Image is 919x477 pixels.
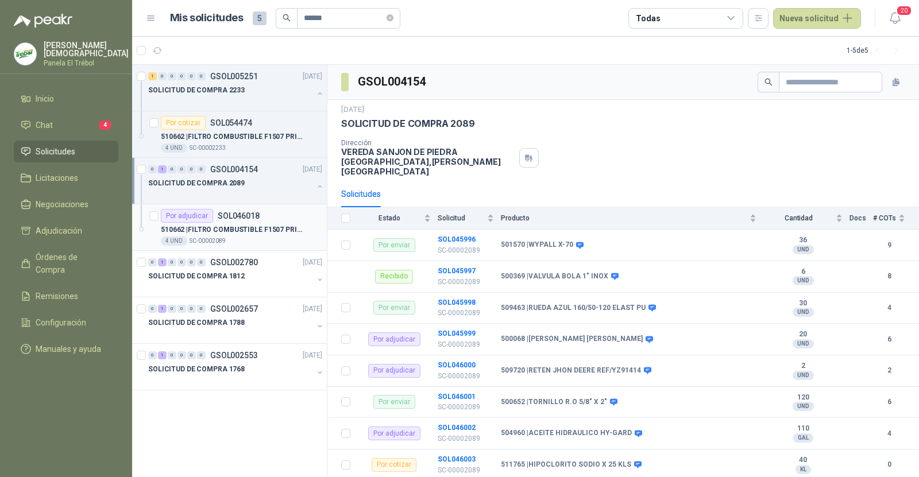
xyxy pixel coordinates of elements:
[387,14,393,21] span: close-circle
[763,207,850,230] th: Cantidad
[375,270,413,284] div: Recibido
[438,298,476,307] a: SOL045998
[14,141,118,162] a: Solicitudes
[158,165,167,173] div: 1
[501,214,747,222] span: Producto
[148,255,325,292] a: 0 1 0 0 0 0 GSOL002780[DATE] SOLICITUD DE COMPRA 1812
[501,304,646,313] b: 509463 | RUEDA AZUL 160/50-120 ELAST PU
[438,308,494,319] p: SC-00002089
[170,10,244,26] h1: Mis solicitudes
[36,343,101,355] span: Manuales y ayuda
[36,251,107,276] span: Órdenes de Compra
[873,459,905,470] b: 0
[14,114,118,136] a: Chat4
[372,458,416,472] div: Por cotizar
[873,214,896,222] span: # COTs
[210,305,258,313] p: GSOL002657
[793,402,814,411] div: UND
[14,193,118,215] a: Negociaciones
[148,302,325,339] a: 0 1 0 0 0 0 GSOL002657[DATE] SOLICITUD DE COMPRA 1788
[14,285,118,307] a: Remisiones
[148,305,157,313] div: 0
[438,329,476,338] b: SOL045999
[763,393,843,402] b: 120
[341,147,515,176] p: VEREDA SANJON DE PIEDRA [GEOGRAPHIC_DATA] , [PERSON_NAME][GEOGRAPHIC_DATA]
[44,41,129,57] p: [PERSON_NAME] [DEMOGRAPHIC_DATA]
[873,397,905,408] b: 6
[14,88,118,110] a: Inicio
[303,164,322,175] p: [DATE]
[368,364,420,378] div: Por adjudicar
[168,305,176,313] div: 0
[177,72,186,80] div: 0
[438,207,501,230] th: Solicitud
[501,398,607,407] b: 500652 | TORNILLO R.O 5/8" X 2"
[187,258,196,266] div: 0
[132,204,327,251] a: Por adjudicarSOL046018510662 |FILTRO COMBUSTIBLE F1507 PRIMARIO HINO S23401-1682ELECTRONI4 UNDSC-...
[341,139,515,147] p: Dirección
[793,308,814,317] div: UND
[764,78,773,86] span: search
[873,334,905,345] b: 6
[501,366,641,375] b: 509720 | RETEN JHON DEERE REF/YZ91414
[763,424,843,433] b: 110
[438,371,494,382] p: SC-00002089
[501,241,573,250] b: 501570 | WYPALL X-70
[148,258,157,266] div: 0
[177,165,186,173] div: 0
[303,350,322,361] p: [DATE]
[36,119,53,131] span: Chat
[873,365,905,376] b: 2
[763,214,833,222] span: Cantidad
[341,104,364,115] p: [DATE]
[177,258,186,266] div: 0
[303,304,322,315] p: [DATE]
[148,348,325,385] a: 0 1 0 0 0 0 GSOL002553[DATE] SOLICITUD DE COMPRA 1768
[438,277,494,288] p: SC-00002089
[438,402,494,413] p: SC-00002089
[190,236,226,246] p: SC-00002089
[99,121,111,130] span: 4
[283,14,291,22] span: search
[850,207,873,230] th: Docs
[44,60,129,67] p: Panela El Trébol
[847,41,905,60] div: 1 - 5 de 5
[793,276,814,285] div: UND
[773,8,861,29] button: Nueva solicitud
[132,111,327,158] a: Por cotizarSOL054474510662 |FILTRO COMBUSTIBLE F1507 PRIMARIO HINO S23401-1682 ELECTR.4 UNDSC-000...
[148,162,325,199] a: 0 1 0 0 0 0 GSOL004154[DATE] SOLICITUD DE COMPRA 2089
[303,257,322,268] p: [DATE]
[793,433,813,443] div: GAL
[148,351,157,359] div: 0
[36,290,78,303] span: Remisiones
[438,393,476,401] a: SOL046001
[158,258,167,266] div: 1
[168,258,176,266] div: 0
[796,465,811,474] div: KL
[161,209,213,223] div: Por adjudicar
[793,339,814,348] div: UND
[177,351,186,359] div: 0
[14,43,36,65] img: Company Logo
[373,238,415,252] div: Por enviar
[501,429,632,438] b: 504960 | ACEITE HIDRAULICO HY-GARD
[197,72,206,80] div: 0
[438,235,476,243] b: SOL045996
[873,240,905,251] b: 9
[501,207,763,230] th: Producto
[438,245,494,256] p: SC-00002089
[438,424,476,432] a: SOL046002
[161,224,304,235] p: 510662 | FILTRO COMBUSTIBLE F1507 PRIMARIO HINO S23401-1682ELECTRONI
[148,72,157,80] div: 1
[158,305,167,313] div: 1
[14,220,118,242] a: Adjudicación
[36,224,82,237] span: Adjudicación
[303,71,322,82] p: [DATE]
[187,72,196,80] div: 0
[197,351,206,359] div: 0
[158,72,167,80] div: 0
[14,312,118,333] a: Configuración
[36,198,88,211] span: Negociaciones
